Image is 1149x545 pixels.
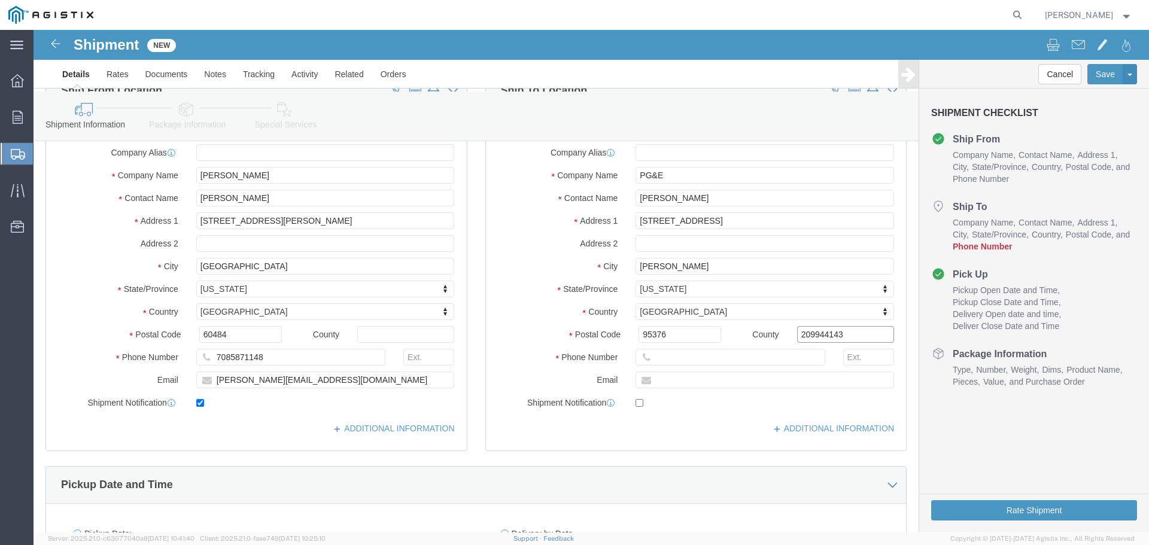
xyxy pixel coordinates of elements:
iframe: FS Legacy Container [34,30,1149,532]
span: Copyright © [DATE]-[DATE] Agistix Inc., All Rights Reserved [950,534,1135,544]
button: [PERSON_NAME] [1044,8,1133,22]
span: Roger Podelco [1045,8,1113,22]
span: Client: 2025.21.0-faee749 [200,535,326,542]
a: Support [513,535,543,542]
a: Feedback [543,535,574,542]
span: [DATE] 10:25:10 [279,535,326,542]
span: Server: 2025.21.0-c63077040a8 [48,535,194,542]
span: [DATE] 10:41:40 [148,535,194,542]
img: logo [8,6,93,24]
